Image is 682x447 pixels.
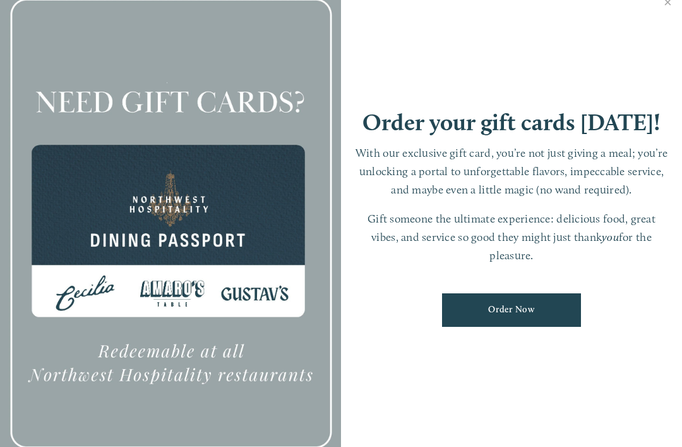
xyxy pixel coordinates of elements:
[442,293,581,327] a: Order Now
[362,111,661,134] h1: Order your gift cards [DATE]!
[602,230,619,243] em: you
[354,144,669,199] p: With our exclusive gift card, you’re not just giving a meal; you’re unlocking a portal to unforge...
[354,210,669,264] p: Gift someone the ultimate experience: delicious food, great vibes, and service so good they might...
